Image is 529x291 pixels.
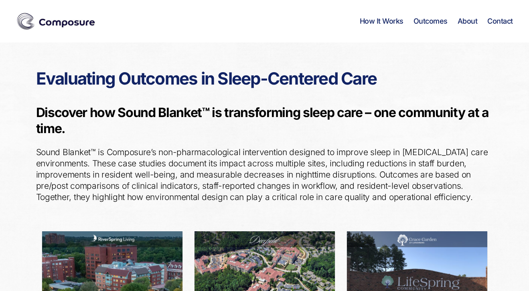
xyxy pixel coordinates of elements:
[360,17,513,26] nav: Horizontal
[360,17,403,26] a: How It Works
[413,17,448,26] a: Outcomes
[36,105,493,137] h4: Discover how Sound Blanket™ is transforming sleep care – one community at a time.
[487,17,513,26] a: Contact
[36,147,493,203] p: Sound Blanket™ is Composure’s non-pharmacological intervention designed to improve sleep in [MEDI...
[458,17,478,26] a: About
[16,11,96,31] img: Composure
[36,71,493,87] h1: Evaluating Outcomes in Sleep-Centered Care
